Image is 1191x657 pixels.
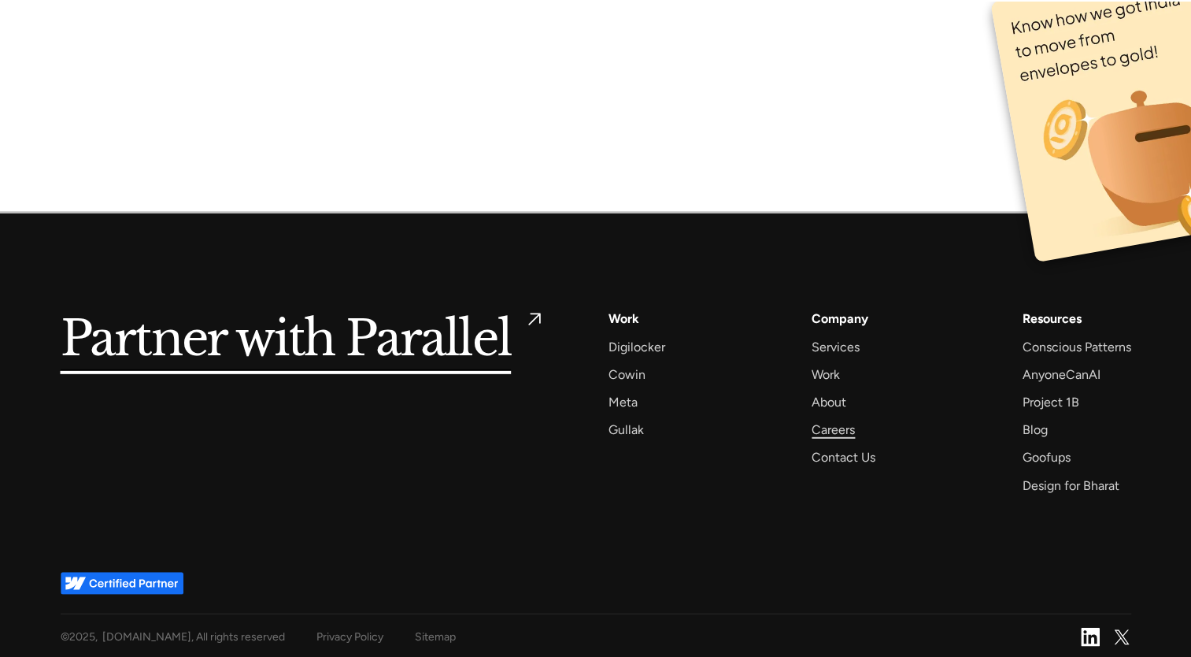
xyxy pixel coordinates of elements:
[1022,364,1100,385] a: AnyoneCanAI
[1022,447,1070,468] a: Goofups
[61,627,285,647] div: © , [DOMAIN_NAME], All rights reserved
[608,336,665,358] a: Digilocker
[61,308,512,372] h5: Partner with Parallel
[812,392,846,413] a: About
[415,627,456,647] a: Sitemap
[812,308,868,329] a: Company
[812,364,840,385] a: Work
[316,627,383,647] a: Privacy Policy
[608,308,639,329] a: Work
[1022,419,1047,440] a: Blog
[61,308,546,372] a: Partner with Parallel
[1022,392,1078,413] a: Project 1B
[1022,308,1081,329] div: Resources
[1022,336,1130,358] a: Conscious Patterns
[812,336,860,358] a: Services
[608,392,638,413] a: Meta
[1022,475,1119,496] a: Design for Bharat
[812,447,875,468] a: Contact Us
[608,419,644,440] a: Gullak
[69,630,95,644] span: 2025
[608,364,645,385] a: Cowin
[812,419,855,440] a: Careers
